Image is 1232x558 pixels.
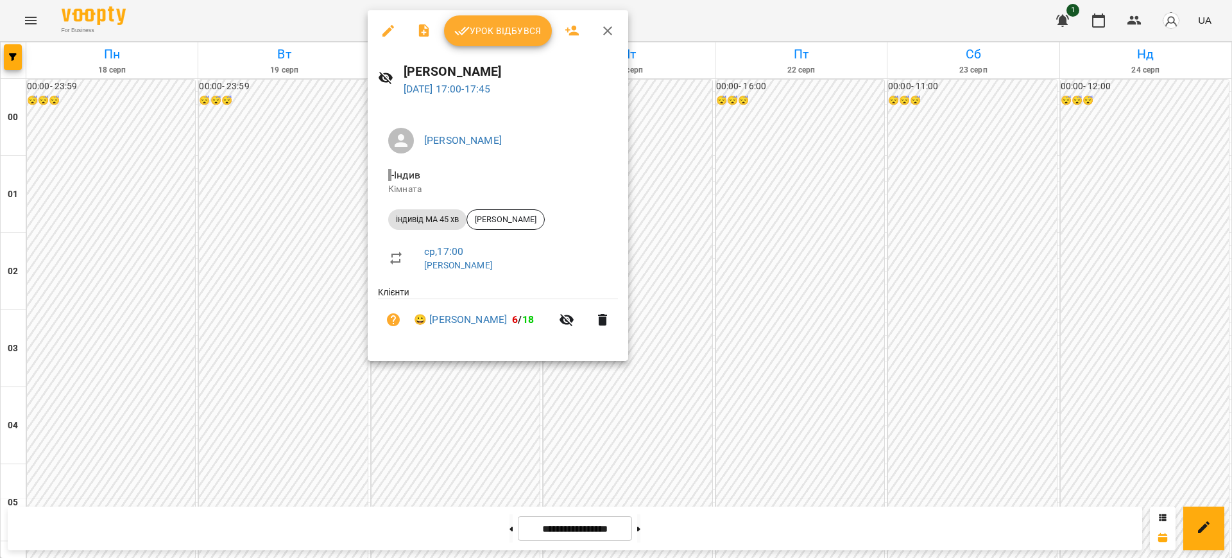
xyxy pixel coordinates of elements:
span: [PERSON_NAME] [467,214,544,225]
ul: Клієнти [378,286,618,345]
button: Урок відбувся [444,15,552,46]
span: Урок відбувся [454,23,542,39]
h6: [PERSON_NAME] [404,62,618,82]
a: 😀 [PERSON_NAME] [414,312,507,327]
p: Кімната [388,183,608,196]
div: [PERSON_NAME] [466,209,545,230]
button: Візит ще не сплачено. Додати оплату? [378,304,409,335]
a: ср , 17:00 [424,245,463,257]
a: [PERSON_NAME] [424,260,493,270]
b: / [512,313,534,326]
a: [DATE] 17:00-17:45 [404,83,491,95]
span: 6 [512,313,518,326]
span: - Індив [388,169,423,181]
span: 18 [522,313,534,326]
span: індивід МА 45 хв [388,214,466,225]
a: [PERSON_NAME] [424,134,502,146]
